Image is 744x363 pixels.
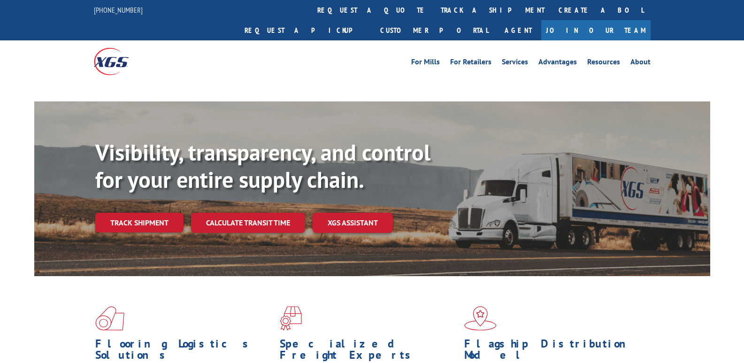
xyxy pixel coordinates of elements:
[495,20,541,40] a: Agent
[450,58,491,69] a: For Retailers
[411,58,440,69] a: For Mills
[587,58,620,69] a: Resources
[313,213,393,233] a: XGS ASSISTANT
[630,58,651,69] a: About
[541,20,651,40] a: Join Our Team
[538,58,577,69] a: Advantages
[280,306,302,331] img: xgs-icon-focused-on-flooring-red
[464,306,497,331] img: xgs-icon-flagship-distribution-model-red
[95,213,184,232] a: Track shipment
[373,20,495,40] a: Customer Portal
[95,138,430,194] b: Visibility, transparency, and control for your entire supply chain.
[94,5,143,15] a: [PHONE_NUMBER]
[191,213,305,233] a: Calculate transit time
[502,58,528,69] a: Services
[95,306,124,331] img: xgs-icon-total-supply-chain-intelligence-red
[238,20,373,40] a: Request a pickup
